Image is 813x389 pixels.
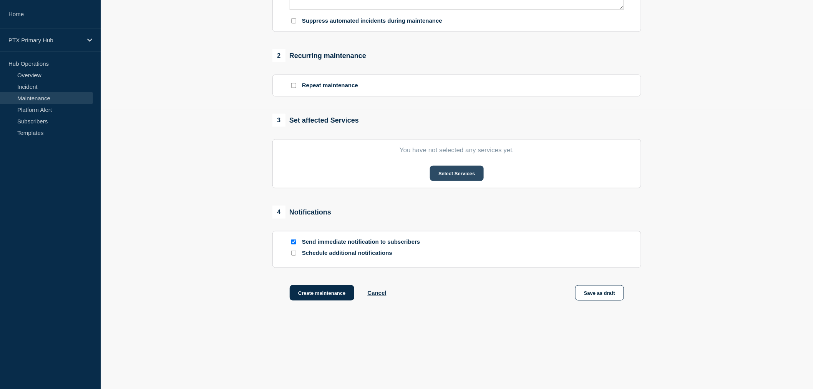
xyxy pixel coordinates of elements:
[290,285,354,301] button: Create maintenance
[575,285,624,301] button: Save as draft
[272,114,359,127] div: Set affected Services
[291,18,296,23] input: Suppress automated incidents during maintenance
[302,249,425,257] p: Schedule additional notifications
[272,206,285,219] span: 4
[272,206,331,219] div: Notifications
[272,49,366,62] div: Recurring maintenance
[272,114,285,127] span: 3
[8,37,82,43] p: PTX Primary Hub
[430,166,483,181] button: Select Services
[302,238,425,246] p: Send immediate notification to subscribers
[290,146,624,154] p: You have not selected any services yet.
[302,82,358,89] p: Repeat maintenance
[272,49,285,62] span: 2
[302,17,442,25] p: Suppress automated incidents during maintenance
[291,239,296,244] input: Send immediate notification to subscribers
[291,251,296,256] input: Schedule additional notifications
[368,289,387,296] button: Cancel
[291,83,296,88] input: Repeat maintenance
